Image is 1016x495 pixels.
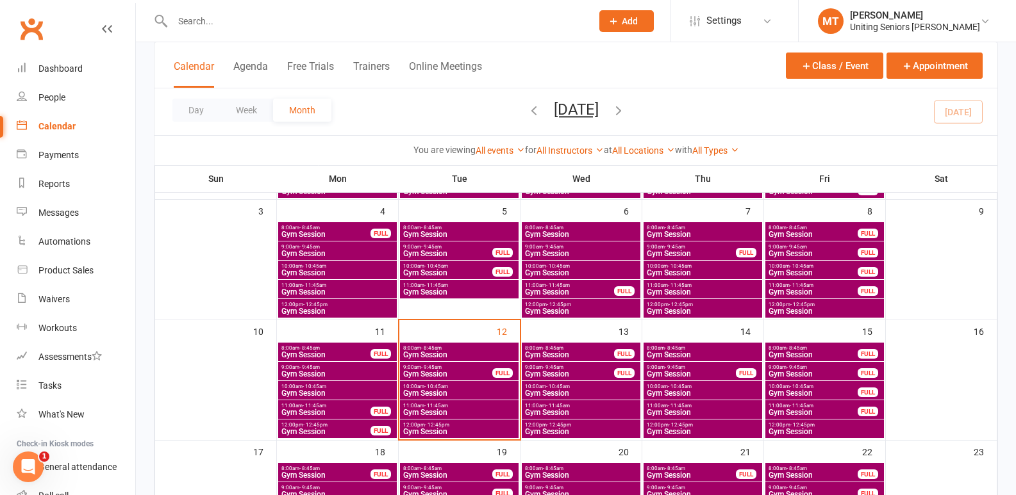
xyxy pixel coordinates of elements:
span: 10:00am [524,263,638,269]
span: Gym Session [403,250,493,257]
div: Reports [38,179,70,189]
span: Gym Session [403,471,493,479]
span: Gym Session [524,269,638,277]
span: Gym Session [524,351,615,359]
strong: You are viewing [413,145,476,155]
span: - 8:45am [421,466,442,471]
span: 12:00pm [524,302,638,307]
input: Search... [169,12,583,30]
span: Gym Session [646,370,737,378]
div: 18 [375,441,398,462]
span: - 11:45am [790,403,813,409]
a: All Instructors [537,145,604,156]
div: FULL [614,286,635,296]
span: 9:00am [768,244,858,250]
button: Agenda [233,60,268,88]
a: All Locations [612,145,675,156]
div: FULL [371,407,391,416]
span: Gym Session [768,370,858,378]
span: Gym Session [403,389,516,397]
span: - 9:45am [665,485,685,491]
span: - 11:45am [303,403,326,409]
span: 11:00am [646,403,760,409]
span: - 12:45pm [790,422,815,428]
span: - 12:45pm [669,422,693,428]
span: Gym Session [403,428,516,435]
span: Gym Session [281,471,371,479]
div: FULL [371,229,391,238]
span: Gym Session [646,269,760,277]
span: - 8:45am [421,225,442,231]
span: 8:00am [403,466,493,471]
div: FULL [371,349,391,359]
a: Product Sales [17,256,135,285]
span: - 9:45am [543,244,563,250]
th: Tue [399,165,520,192]
div: FULL [492,267,513,277]
span: - 12:45pm [669,302,693,307]
span: Gym Session [281,250,394,257]
span: 9:00am [403,364,493,370]
span: 12:00pm [281,302,394,307]
div: FULL [492,368,513,378]
span: 9:00am [646,244,737,250]
span: Gym Session [524,231,638,238]
span: - 9:45am [299,485,320,491]
div: MT [818,8,844,34]
span: - 9:45am [421,485,442,491]
a: Workouts [17,314,135,343]
span: Gym Session [403,288,516,296]
a: Reports [17,170,135,199]
span: - 11:45am [546,403,570,409]
button: Add [599,10,654,32]
span: Gym Session [768,428,881,435]
span: Gym Session [646,409,760,416]
span: - 10:45am [424,263,448,269]
span: Gym Session [403,370,493,378]
span: - 9:45am [665,244,685,250]
div: 3 [258,200,276,221]
a: Automations [17,227,135,256]
div: 15 [862,320,885,341]
span: 8:00am [646,466,737,471]
div: General attendance [38,462,117,472]
div: 13 [619,320,642,341]
div: Calendar [38,121,76,131]
span: - 12:45pm [303,422,328,428]
span: - 12:45pm [425,422,449,428]
span: 12:00pm [646,422,760,428]
span: - 10:45am [546,263,570,269]
span: - 9:45am [543,364,563,370]
span: - 8:45am [543,225,563,231]
div: FULL [858,387,878,397]
span: - 11:45am [424,282,448,288]
div: Product Sales [38,265,94,275]
span: - 8:45am [543,345,563,351]
div: People [38,92,65,102]
div: FULL [858,469,878,479]
span: Gym Session [646,307,760,315]
span: Gym Session [646,231,760,238]
span: 12:00pm [768,422,881,428]
th: Mon [277,165,399,192]
span: 12:00pm [646,302,760,307]
span: 12:00pm [403,422,516,428]
span: - 10:45am [546,384,570,389]
span: - 8:45am [787,225,807,231]
a: Calendar [17,112,135,141]
th: Sat [886,165,997,192]
button: Calendar [174,60,214,88]
button: Online Meetings [409,60,482,88]
span: 11:00am [403,403,516,409]
div: Automations [38,236,90,247]
span: Gym Session [403,269,493,277]
div: 8 [867,200,885,221]
span: - 11:45am [546,282,570,288]
div: FULL [736,248,756,257]
div: 7 [745,200,763,221]
span: 10:00am [403,384,516,389]
span: 10:00am [281,384,394,389]
div: Payments [38,150,79,160]
span: 9:00am [281,364,394,370]
span: 11:00am [281,403,371,409]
